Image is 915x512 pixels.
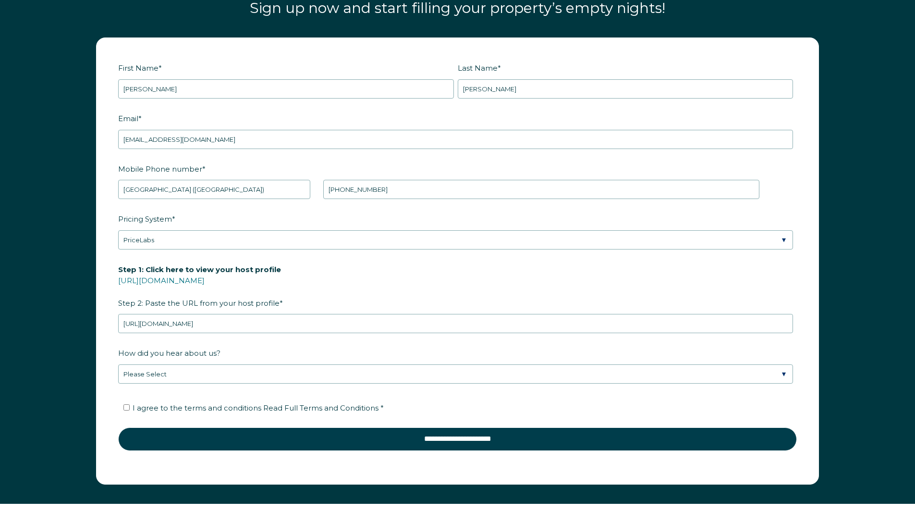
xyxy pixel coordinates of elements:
[118,162,202,176] span: Mobile Phone number
[118,61,159,75] span: First Name
[118,314,793,333] input: airbnb.com/users/show/12345
[118,111,138,126] span: Email
[118,262,281,277] span: Step 1: Click here to view your host profile
[118,212,172,226] span: Pricing System
[261,403,380,412] a: Read Full Terms and Conditions
[118,346,220,361] span: How did you hear about us?
[118,276,205,285] a: [URL][DOMAIN_NAME]
[133,403,384,412] span: I agree to the terms and conditions
[118,262,281,311] span: Step 2: Paste the URL from your host profile
[263,403,378,412] span: Read Full Terms and Conditions
[123,404,130,411] input: I agree to the terms and conditions Read Full Terms and Conditions *
[458,61,498,75] span: Last Name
